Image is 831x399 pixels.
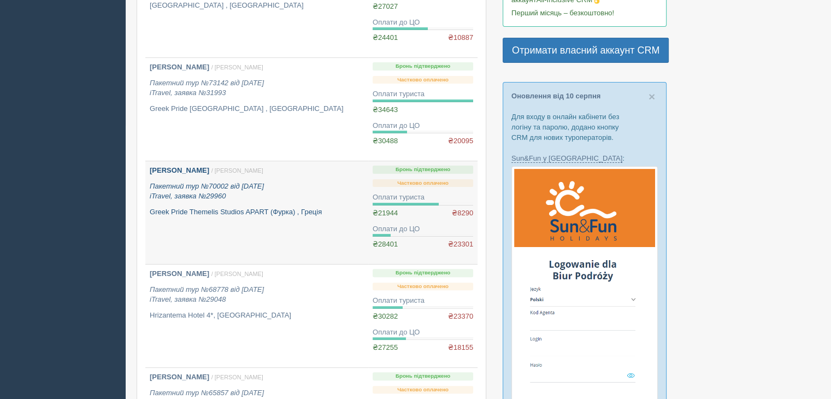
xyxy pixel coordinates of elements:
[448,312,473,322] span: ₴23370
[448,343,473,353] span: ₴18155
[373,62,473,71] p: Бронь підтверджено
[373,76,473,84] p: Частково оплачено
[373,296,473,306] div: Оплати туриста
[373,372,473,380] p: Бронь підтверджено
[373,283,473,291] p: Частково оплачено
[373,33,398,42] span: ₴24401
[373,386,473,394] p: Частково оплачено
[649,91,655,102] button: Close
[448,239,473,250] span: ₴23301
[373,17,473,28] div: Оплати до ЦО
[373,121,473,131] div: Оплати до ЦО
[373,343,398,351] span: ₴27255
[150,182,264,201] i: Пакетний тур №70002 від [DATE] iTravel, заявка №29960
[150,79,264,97] i: Пакетний тур №73142 від [DATE] iTravel, заявка №31993
[373,137,398,145] span: ₴30488
[211,374,263,380] span: / [PERSON_NAME]
[448,136,473,146] span: ₴20095
[511,153,658,163] p: :
[511,112,658,143] p: Для входу в онлайн кабінети без логіну та паролю, додано кнопку CRM для нових туроператорів.
[373,327,473,338] div: Оплати до ЦО
[145,58,368,161] a: [PERSON_NAME] / [PERSON_NAME] Пакетний тур №73142 від [DATE]iTravel, заявка №31993 Greek Pride [G...
[511,154,622,163] a: Sun&Fun у [GEOGRAPHIC_DATA]
[448,33,473,43] span: ₴10887
[452,208,473,219] span: ₴8290
[150,269,209,278] b: [PERSON_NAME]
[145,161,368,264] a: [PERSON_NAME] / [PERSON_NAME] Пакетний тур №70002 від [DATE]iTravel, заявка №29960 Greek Pride Th...
[373,2,398,10] span: ₴27027
[373,269,473,277] p: Бронь підтверджено
[373,312,398,320] span: ₴30282
[150,1,364,11] p: [GEOGRAPHIC_DATA] , [GEOGRAPHIC_DATA]
[150,63,209,71] b: [PERSON_NAME]
[145,265,368,367] a: [PERSON_NAME] / [PERSON_NAME] Пакетний тур №68778 від [DATE]iTravel, заявка №29048 Hrizantema Hot...
[211,64,263,71] span: / [PERSON_NAME]
[150,166,209,174] b: [PERSON_NAME]
[373,224,473,234] div: Оплати до ЦО
[150,207,364,218] p: Greek Pride Themelis Studios APART (Фурка) , Греція
[211,271,263,277] span: / [PERSON_NAME]
[373,192,473,203] div: Оплати туриста
[511,8,658,18] p: Перший місяць – безкоштовно!
[373,166,473,174] p: Бронь підтверджено
[373,89,473,99] div: Оплати туриста
[373,179,473,187] p: Частково оплачено
[150,104,364,114] p: Greek Pride [GEOGRAPHIC_DATA] , [GEOGRAPHIC_DATA]
[150,373,209,381] b: [PERSON_NAME]
[150,310,364,321] p: Hrizantema Hotel 4*, [GEOGRAPHIC_DATA]
[211,167,263,174] span: / [PERSON_NAME]
[373,209,398,217] span: ₴21944
[150,285,264,304] i: Пакетний тур №68778 від [DATE] iTravel, заявка №29048
[503,38,669,63] a: Отримати власний аккаунт CRM
[511,92,600,100] a: Оновлення від 10 серпня
[373,240,398,248] span: ₴28401
[373,105,398,114] span: ₴34643
[649,90,655,103] span: ×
